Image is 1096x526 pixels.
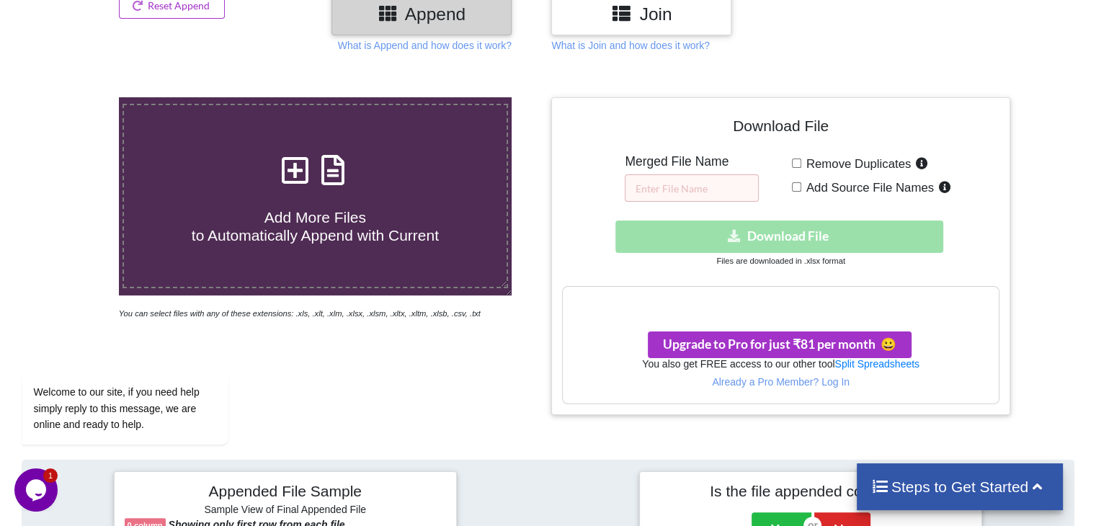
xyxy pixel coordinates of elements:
span: Add More Files to Automatically Append with Current [192,209,439,244]
small: Files are downloaded in .xlsx format [716,257,845,265]
h4: Is the file appended correctly? [650,482,971,500]
p: Already a Pro Member? Log In [563,375,998,389]
h3: Your files are more than 1 MB [563,294,998,310]
span: smile [876,336,896,352]
p: What is Append and how does it work? [338,38,512,53]
p: What is Join and how does it work? [551,38,709,53]
h4: Appended File Sample [125,482,446,502]
button: Upgrade to Pro for just ₹81 per monthsmile [648,331,912,358]
a: Split Spreadsheets [834,358,919,370]
h6: You also get FREE access to our other tool [563,358,998,370]
h4: Steps to Get Started [871,478,1049,496]
h3: Append [342,4,501,24]
input: Enter File Name [625,174,759,202]
h5: Merged File Name [625,154,759,169]
h6: Sample View of Final Appended File [125,504,446,518]
iframe: chat widget [14,468,61,512]
span: Remove Duplicates [801,157,912,171]
h4: Download File [562,108,999,149]
h3: Join [562,4,721,24]
span: Upgrade to Pro for just ₹81 per month [663,336,896,352]
iframe: chat widget [14,242,274,461]
span: Add Source File Names [801,181,934,195]
i: You can select files with any of these extensions: .xls, .xlt, .xlm, .xlsx, .xlsm, .xltx, .xltm, ... [119,309,481,318]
